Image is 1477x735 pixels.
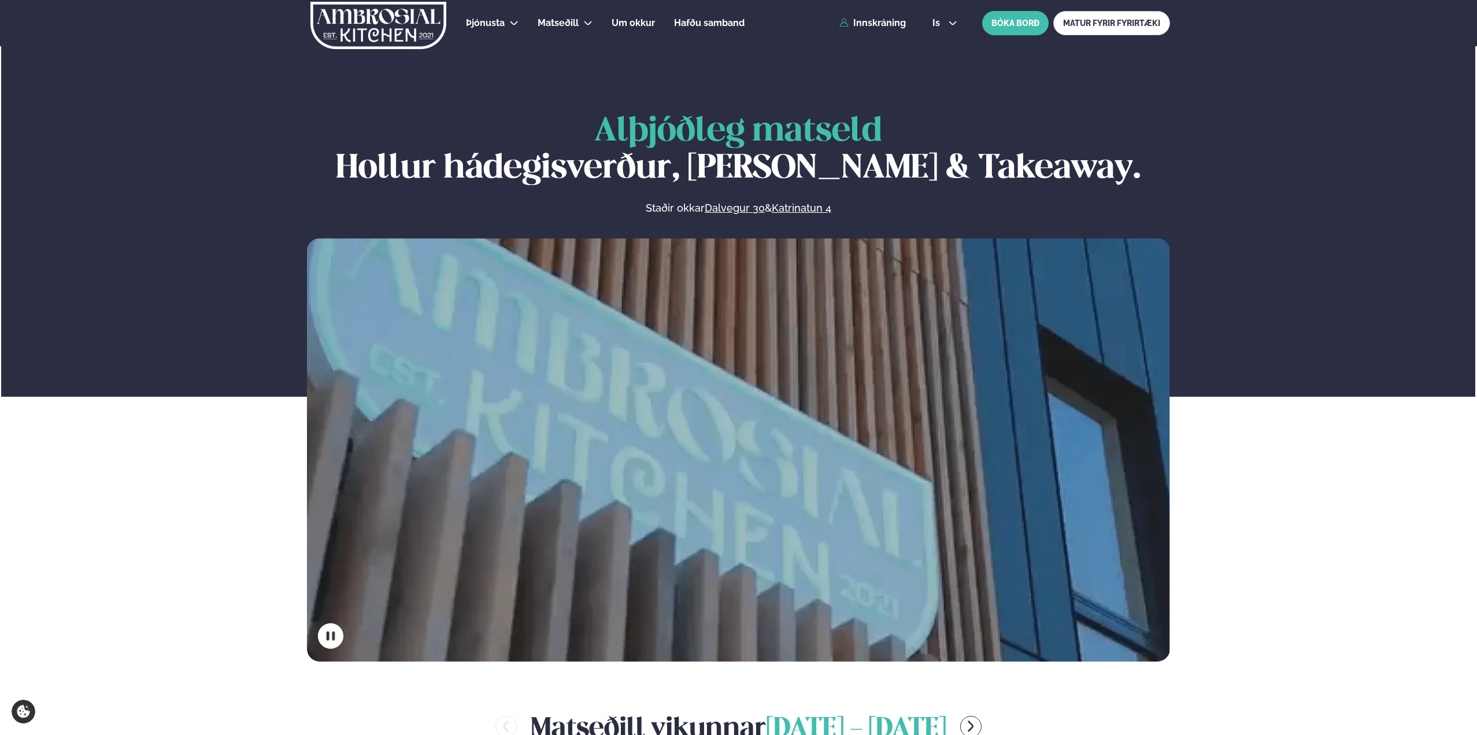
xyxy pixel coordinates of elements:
[839,18,906,28] a: Innskráning
[674,16,745,30] a: Hafðu samband
[612,16,655,30] a: Um okkur
[538,17,579,28] span: Matseðill
[520,201,957,215] p: Staðir okkar &
[1053,11,1170,35] a: MATUR FYRIR FYRIRTÆKI
[594,116,882,147] span: Alþjóðleg matseld
[612,17,655,28] span: Um okkur
[307,113,1170,187] h1: Hollur hádegisverður, [PERSON_NAME] & Takeaway.
[772,201,831,215] a: Katrinatun 4
[674,17,745,28] span: Hafðu samband
[982,11,1049,35] button: BÓKA BORÐ
[466,17,505,28] span: Þjónusta
[466,16,505,30] a: Þjónusta
[12,700,35,723] a: Cookie settings
[538,16,579,30] a: Matseðill
[923,19,967,28] button: is
[932,19,943,28] span: is
[309,2,447,49] img: logo
[705,201,765,215] a: Dalvegur 30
